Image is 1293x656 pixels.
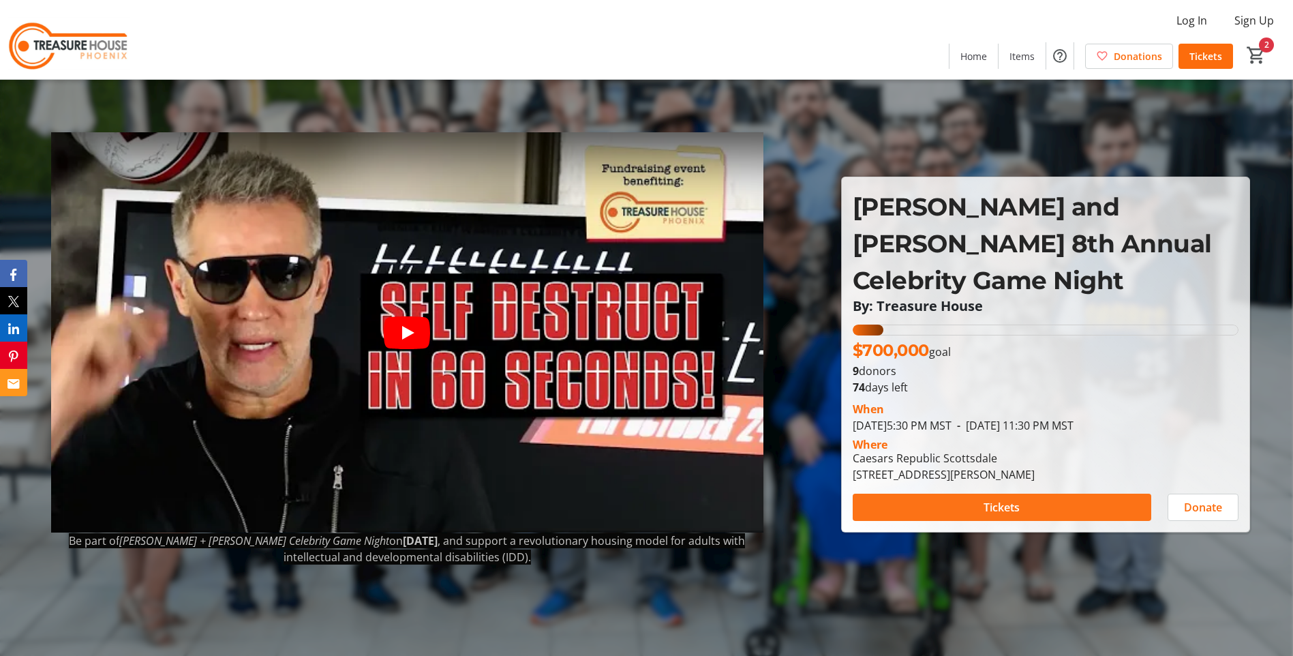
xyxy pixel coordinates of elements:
[853,466,1035,483] div: [STREET_ADDRESS][PERSON_NAME]
[1244,43,1268,68] button: Cart
[119,533,389,548] em: [PERSON_NAME] + [PERSON_NAME] Celebrity Game Night
[853,363,1238,379] p: donors
[403,533,438,548] strong: [DATE]
[853,299,1238,314] p: By: Treasure House
[853,439,887,450] div: Where
[853,418,952,433] span: [DATE] 5:30 PM MST
[952,418,966,433] span: -
[853,401,884,417] div: When
[853,338,951,363] p: goal
[853,340,929,360] span: $700,000
[69,533,119,548] span: Be part of
[984,499,1020,516] span: Tickets
[949,44,998,69] a: Home
[1184,499,1222,516] span: Donate
[853,363,859,378] b: 9
[8,5,130,74] img: Treasure House's Logo
[853,325,1238,336] div: 7.9507071428571425% of fundraising goal reached
[853,188,1238,299] p: [PERSON_NAME] and [PERSON_NAME] 8th Annual Celebrity Game Night
[1223,10,1285,31] button: Sign Up
[853,494,1151,521] button: Tickets
[384,316,430,349] button: Play video
[1085,44,1173,69] a: Donations
[1114,49,1162,63] span: Donations
[853,450,1035,466] div: Caesars Republic Scottsdale
[999,44,1046,69] a: Items
[1176,12,1207,29] span: Log In
[1009,49,1035,63] span: Items
[389,533,403,548] span: on
[1234,12,1274,29] span: Sign Up
[1046,42,1074,70] button: Help
[1189,49,1222,63] span: Tickets
[952,418,1074,433] span: [DATE] 11:30 PM MST
[1168,494,1238,521] button: Donate
[1166,10,1218,31] button: Log In
[960,49,987,63] span: Home
[853,380,865,395] span: 74
[853,379,1238,396] p: days left
[284,533,746,565] span: , and support a revolutionary housing model for adults with intellectual and developmental disabi...
[1178,44,1233,69] a: Tickets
